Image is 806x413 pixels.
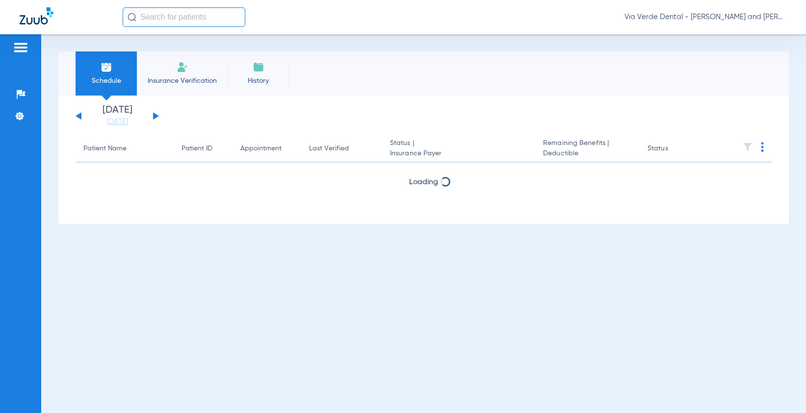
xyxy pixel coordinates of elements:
span: Loading [409,178,438,186]
img: group-dot-blue.svg [761,142,764,152]
div: Patient Name [83,144,127,154]
div: Patient ID [182,144,225,154]
img: Zuub Logo [20,7,53,24]
span: Insurance Payer [390,148,527,159]
input: Search for patients [123,7,245,27]
img: Search Icon [128,13,136,22]
div: Last Verified [309,144,349,154]
img: Manual Insurance Verification [177,61,188,73]
div: Appointment [240,144,282,154]
img: History [253,61,264,73]
div: Appointment [240,144,293,154]
a: [DATE] [88,117,147,127]
span: Deductible [543,148,632,159]
span: Schedule [83,76,130,86]
div: Patient Name [83,144,166,154]
div: Last Verified [309,144,374,154]
span: History [235,76,282,86]
li: [DATE] [88,105,147,127]
div: Patient ID [182,144,212,154]
th: Remaining Benefits | [535,135,640,163]
th: Status | [382,135,535,163]
th: Status [640,135,706,163]
span: Insurance Verification [144,76,220,86]
img: Schedule [101,61,112,73]
img: hamburger-icon [13,42,28,53]
img: filter.svg [743,142,753,152]
span: Via Verde Dental - [PERSON_NAME] and [PERSON_NAME] DDS [624,12,786,22]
